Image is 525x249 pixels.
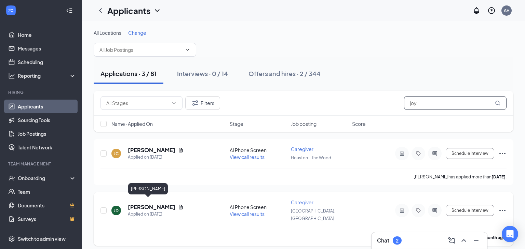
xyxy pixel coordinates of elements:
span: Score [352,120,366,127]
span: View call results [230,211,265,217]
button: Minimize [471,235,482,246]
div: Reporting [18,72,77,79]
div: JC [114,151,119,157]
span: Stage [230,120,243,127]
a: Sourcing Tools [18,113,76,127]
input: Search in applications [404,96,507,110]
span: [GEOGRAPHIC_DATA], [GEOGRAPHIC_DATA] [291,208,335,221]
a: SurveysCrown [18,212,76,226]
b: [DATE] [492,174,506,179]
span: Caregiver [291,199,313,205]
div: AH [504,8,510,13]
a: Applicants [18,100,76,113]
button: Filter Filters [185,96,220,110]
button: Schedule Interview [446,205,494,216]
div: Applications · 3 / 81 [100,69,157,78]
button: ComposeMessage [446,235,457,246]
svg: Collapse [66,7,73,14]
svg: ComposeMessage [447,236,456,245]
svg: ChevronDown [185,47,190,53]
button: Schedule Interview [446,148,494,159]
div: Applied on [DATE] [128,154,184,161]
div: Offers and hires · 2 / 344 [248,69,321,78]
span: Name · Applied On [111,120,153,127]
div: [PERSON_NAME] [128,183,168,194]
svg: Settings [8,235,15,242]
div: JD [114,208,119,214]
button: ChevronUp [458,235,469,246]
span: All Locations [94,30,121,36]
h5: [PERSON_NAME] [128,146,175,154]
svg: ActiveNote [398,208,406,213]
div: Interviews · 0 / 14 [177,69,228,78]
svg: Tag [414,151,422,156]
div: Team Management [8,161,75,167]
h5: [PERSON_NAME] [128,203,175,211]
svg: Ellipses [498,206,507,215]
svg: ActiveChat [431,151,439,156]
div: AI Phone Screen [230,147,287,153]
input: All Stages [106,99,169,107]
svg: QuestionInfo [487,6,496,15]
svg: Document [178,147,184,153]
h1: Applicants [107,5,150,16]
svg: Document [178,204,184,210]
svg: Filter [191,99,199,107]
div: Open Intercom Messenger [502,226,518,242]
a: Job Postings [18,127,76,141]
svg: ChevronUp [460,236,468,245]
div: Hiring [8,89,75,95]
svg: ActiveChat [431,208,439,213]
span: Caregiver [291,146,313,152]
svg: Tag [414,208,422,213]
svg: WorkstreamLogo [8,7,14,14]
svg: UserCheck [8,175,15,181]
a: Team [18,185,76,199]
div: Switch to admin view [18,235,66,242]
svg: Minimize [472,236,480,245]
b: a month ago [481,235,506,240]
svg: Analysis [8,72,15,79]
a: Home [18,28,76,42]
div: Onboarding [18,175,70,181]
svg: Notifications [472,6,481,15]
input: All Job Postings [99,46,182,54]
span: View call results [230,154,265,160]
svg: ChevronDown [153,6,161,15]
svg: Ellipses [498,149,507,158]
div: 2 [396,238,399,244]
span: Job posting [291,120,317,127]
a: Messages [18,42,76,55]
svg: ActiveNote [398,151,406,156]
span: Change [128,30,146,36]
svg: ChevronDown [171,100,177,106]
p: [PERSON_NAME] has applied more than . [414,174,507,180]
a: Scheduling [18,55,76,69]
a: DocumentsCrown [18,199,76,212]
h3: Chat [377,237,389,244]
a: Talent Network [18,141,76,154]
span: Houston - The Wood ... [291,155,335,160]
div: AI Phone Screen [230,204,287,210]
svg: MagnifyingGlass [495,100,500,106]
svg: ChevronLeft [96,6,105,15]
div: Applied on [DATE] [128,211,184,218]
